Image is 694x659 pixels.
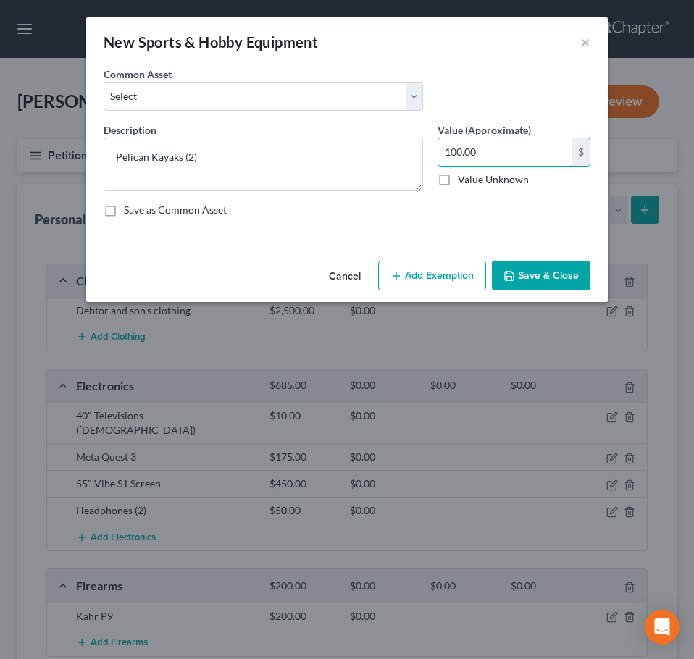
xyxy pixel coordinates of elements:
[458,172,529,187] label: Value Unknown
[492,261,590,291] button: Save & Close
[438,122,531,138] label: Value (Approximate)
[438,138,572,166] input: 0.00
[580,33,590,51] button: ×
[104,67,172,82] label: Common Asset
[572,138,590,166] div: $
[124,203,227,217] label: Save as Common Asset
[104,124,156,136] span: Description
[317,262,372,291] button: Cancel
[378,261,486,291] button: Add Exemption
[104,32,318,52] div: New Sports & Hobby Equipment
[645,610,680,645] div: Open Intercom Messenger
